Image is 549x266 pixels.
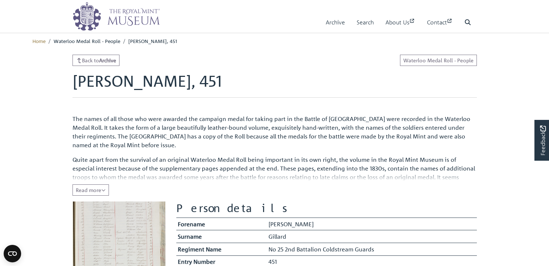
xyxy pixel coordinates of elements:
span: The names of all those who were awarded the campaign medal for taking part in the Battle of [GEOG... [72,115,470,149]
img: logo_wide.png [72,2,160,31]
a: Back toArchive [72,55,120,66]
span: Read more [76,187,106,193]
a: Archive [326,12,345,33]
th: Forename [176,218,267,230]
td: [PERSON_NAME] [267,218,477,230]
button: Open CMP widget [4,245,21,262]
a: Contact [427,12,453,33]
strong: Archive [99,57,116,63]
a: Waterloo Medal Roll - People [400,55,477,66]
th: Regiment Name [176,243,267,255]
span: Waterloo Medal Roll - People [54,38,120,44]
span: Quite apart from the survival of an original Waterloo Medal Roll being important in its own right... [72,156,475,198]
h1: [PERSON_NAME], 451 [72,72,477,97]
span: [PERSON_NAME], 451 [128,38,177,44]
th: Surname [176,230,267,243]
button: Read all of the content [72,184,109,196]
a: Search [357,12,374,33]
a: Would you like to provide feedback? [534,120,549,161]
a: About Us [385,12,415,33]
a: Home [32,38,46,44]
td: No 25 2nd Battalion Coldstream Guards [267,243,477,255]
span: Feedback [538,125,547,156]
h2: Person details [176,202,477,215]
td: Gillard [267,230,477,243]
